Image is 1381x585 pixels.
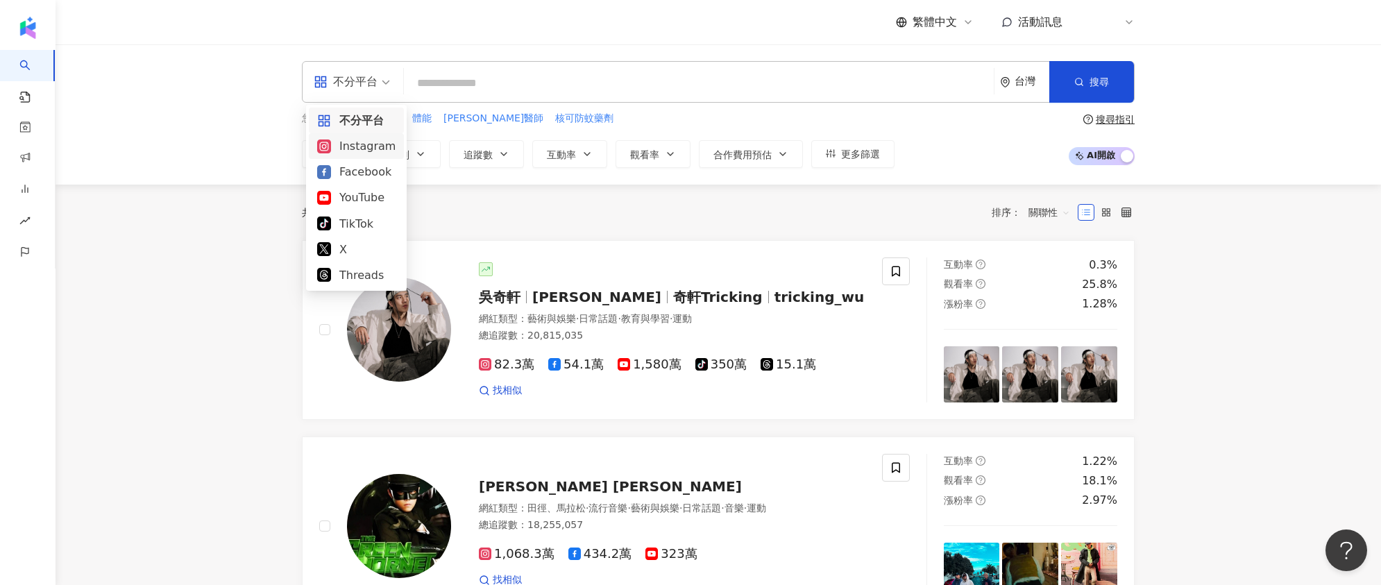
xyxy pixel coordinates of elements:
[568,547,632,561] span: 434.2萬
[725,502,744,514] span: 音樂
[19,207,31,238] span: rise
[554,111,614,126] button: 核可防蚊藥劑
[479,547,554,561] span: 1,068.3萬
[479,384,522,398] a: 找相似
[548,357,604,372] span: 54.1萬
[17,17,39,39] img: logo icon
[347,474,451,578] img: KOL Avatar
[479,312,865,326] div: 網紅類型 ：
[627,502,630,514] span: ·
[976,475,985,485] span: question-circle
[976,456,985,466] span: question-circle
[1000,77,1010,87] span: environment
[1090,76,1109,87] span: 搜尋
[616,140,690,168] button: 觀看率
[1002,346,1058,402] img: post-image
[944,259,973,270] span: 互動率
[944,298,973,310] span: 漲粉率
[721,502,724,514] span: ·
[747,502,766,514] span: 運動
[1083,115,1093,124] span: question-circle
[944,278,973,289] span: 觀看率
[679,502,682,514] span: ·
[944,495,973,506] span: 漲粉率
[841,149,880,160] span: 更多篩選
[380,111,401,126] button: 健身
[695,357,747,372] span: 350萬
[976,299,985,309] span: question-circle
[618,313,620,324] span: ·
[673,289,763,305] span: 奇軒Tricking
[618,357,681,372] span: 1,580萬
[976,279,985,289] span: question-circle
[1082,277,1117,292] div: 25.8%
[479,502,865,516] div: 網紅類型 ：
[774,289,865,305] span: tricking_wu
[479,357,534,372] span: 82.3萬
[1082,296,1117,312] div: 1.28%
[527,502,586,514] span: 田徑、馬拉松
[672,313,692,324] span: 運動
[645,547,697,561] span: 323萬
[302,140,367,168] button: 類型
[302,207,367,218] div: 共 筆
[944,346,1000,402] img: post-image
[347,278,451,382] img: KOL Avatar
[1082,454,1117,469] div: 1.22%
[390,149,409,160] span: 性別
[1028,201,1070,223] span: 關聯性
[412,112,432,126] span: 體能
[1018,15,1062,28] span: 活動訊息
[811,140,895,168] button: 更多篩選
[579,313,618,324] span: 日常話題
[670,313,672,324] span: ·
[381,112,400,126] span: 健身
[992,201,1078,223] div: 排序：
[630,149,659,160] span: 觀看率
[316,149,336,160] span: 類型
[443,112,543,126] span: [PERSON_NAME]醫師
[913,15,957,30] span: 繁體中文
[375,140,441,168] button: 性別
[1082,493,1117,508] div: 2.97%
[464,149,493,160] span: 追蹤數
[1099,15,1109,30] span: W
[532,289,661,305] span: [PERSON_NAME]
[761,357,816,372] span: 15.1萬
[19,50,47,104] a: search
[699,140,803,168] button: 合作費用預估
[713,149,772,160] span: 合作費用預估
[1015,76,1049,87] div: 台灣
[944,475,973,486] span: 觀看率
[479,329,865,343] div: 總追蹤數 ： 20,815,035
[1089,257,1117,273] div: 0.3%
[621,313,670,324] span: 教育與學習
[312,207,357,218] span: 10,000+
[443,111,544,126] button: [PERSON_NAME]醫師
[449,140,524,168] button: 追蹤數
[527,313,576,324] span: 藝術與娛樂
[576,313,579,324] span: ·
[314,71,378,93] div: 不分平台
[493,384,522,398] span: 找相似
[976,260,985,269] span: question-circle
[1096,114,1135,125] div: 搜尋指引
[479,478,742,495] span: [PERSON_NAME] [PERSON_NAME]
[547,149,576,160] span: 互動率
[532,140,607,168] button: 互動率
[1082,473,1117,489] div: 18.1%
[479,289,520,305] span: 吳奇軒
[302,240,1135,420] a: KOL Avatar吳奇軒[PERSON_NAME]奇軒Trickingtricking_wu網紅類型：藝術與娛樂·日常話題·教育與學習·運動總追蹤數：20,815,03582.3萬54.1萬1...
[302,112,370,126] span: 您可能感興趣：
[555,112,613,126] span: 核可防蚊藥劑
[1049,61,1134,103] button: 搜尋
[744,502,747,514] span: ·
[314,75,328,89] span: appstore
[631,502,679,514] span: 藝術與娛樂
[944,455,973,466] span: 互動率
[586,502,588,514] span: ·
[976,495,985,505] span: question-circle
[412,111,432,126] button: 體能
[588,502,627,514] span: 流行音樂
[682,502,721,514] span: 日常話題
